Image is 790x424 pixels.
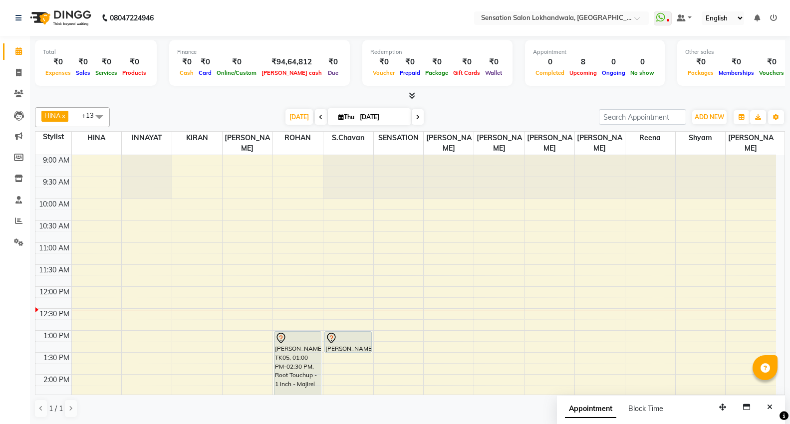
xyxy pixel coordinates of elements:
span: [DATE] [285,109,313,125]
span: Upcoming [567,69,599,76]
span: ADD NEW [695,113,724,121]
span: [PERSON_NAME] [474,132,524,155]
div: Total [43,48,149,56]
span: SENSATION [374,132,424,144]
span: Voucher [370,69,397,76]
div: ₹0 [177,56,196,68]
span: Cash [177,69,196,76]
span: +13 [82,111,101,119]
div: ₹0 [685,56,716,68]
button: ADD NEW [692,110,727,124]
div: ₹0 [324,56,342,68]
span: Vouchers [757,69,787,76]
div: 10:30 AM [37,221,71,231]
div: 12:30 PM [37,309,71,319]
span: INNAYAT [122,132,172,144]
div: 11:00 AM [37,243,71,253]
div: ₹0 [370,56,397,68]
button: Close [763,400,777,415]
div: 8 [567,56,599,68]
span: Online/Custom [214,69,259,76]
div: ₹0 [120,56,149,68]
input: Search Appointment [599,109,686,125]
div: 0 [628,56,657,68]
div: 0 [599,56,628,68]
div: 1:30 PM [41,353,71,363]
input: 2025-09-04 [357,110,407,125]
span: Memberships [716,69,757,76]
span: Reena [625,132,675,144]
div: 2:00 PM [41,375,71,385]
div: 12:00 PM [37,287,71,297]
span: S.Chavan [323,132,373,144]
span: Shyam [676,132,726,144]
div: ₹0 [483,56,505,68]
span: 1 / 1 [49,404,63,414]
div: Stylist [35,132,71,142]
span: Appointment [565,400,616,418]
span: [PERSON_NAME] [424,132,474,155]
div: 0 [533,56,567,68]
span: Wallet [483,69,505,76]
span: Packages [685,69,716,76]
a: x [61,112,65,120]
span: HINA [44,112,61,120]
span: Gift Cards [451,69,483,76]
div: 11:30 AM [37,265,71,275]
span: KIRAN [172,132,222,144]
span: HINA [72,132,122,144]
span: [PERSON_NAME] [525,132,574,155]
span: Completed [533,69,567,76]
span: Prepaid [397,69,423,76]
img: logo [25,4,94,32]
span: Products [120,69,149,76]
span: [PERSON_NAME] cash [259,69,324,76]
div: Appointment [533,48,657,56]
div: ₹0 [93,56,120,68]
span: ROHAN [273,132,323,144]
div: [PERSON_NAME], TK05, 01:00 PM-02:30 PM, Root Touchup - 1 inch - Majirel [274,332,321,397]
span: Sales [73,69,93,76]
span: Block Time [628,404,663,413]
div: ₹0 [716,56,757,68]
span: [PERSON_NAME] [726,132,776,155]
div: 10:00 AM [37,199,71,210]
span: [PERSON_NAME] [223,132,272,155]
div: ₹0 [73,56,93,68]
div: ₹0 [214,56,259,68]
div: ₹0 [397,56,423,68]
span: No show [628,69,657,76]
span: Expenses [43,69,73,76]
div: ₹0 [43,56,73,68]
div: 9:00 AM [41,155,71,166]
div: Finance [177,48,342,56]
div: ₹0 [196,56,214,68]
div: ₹0 [423,56,451,68]
span: Package [423,69,451,76]
span: Ongoing [599,69,628,76]
span: Due [325,69,341,76]
div: ₹0 [451,56,483,68]
span: Services [93,69,120,76]
div: Redemption [370,48,505,56]
div: ₹94,64,812 [259,56,324,68]
span: Thu [336,113,357,121]
span: [PERSON_NAME] [575,132,625,155]
div: 9:30 AM [41,177,71,188]
span: Card [196,69,214,76]
div: [PERSON_NAME], TK06, 01:00 PM-01:30 PM, Hair Wash (Women) - Hair Wash + Blast Dry (BS) [325,332,371,352]
b: 08047224946 [110,4,154,32]
div: ₹0 [757,56,787,68]
div: 1:00 PM [41,331,71,341]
